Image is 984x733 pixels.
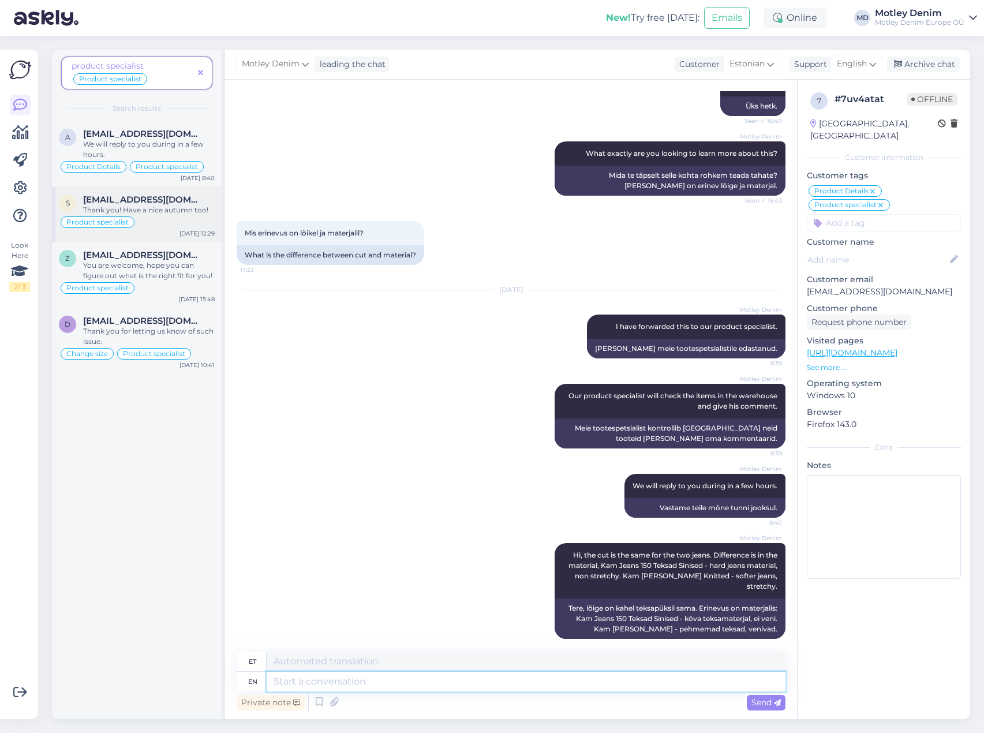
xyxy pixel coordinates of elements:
[729,58,765,70] span: Estonian
[66,163,121,170] span: Product Details
[704,7,750,29] button: Emails
[181,174,215,182] div: [DATE] 8:40
[814,188,869,195] span: Product Details
[83,250,203,260] span: zetts28@seznam.cz
[739,305,782,314] span: Motley Denim
[568,551,779,590] span: Hi, the cut is the same for the two jeans. Difference is in the material, Kam Jeans 150 Teksad Si...
[83,316,203,326] span: danabridaka@inbox.lv
[810,118,938,142] div: [GEOGRAPHIC_DATA], [GEOGRAPHIC_DATA]
[751,697,781,708] span: Send
[179,295,215,304] div: [DATE] 15:48
[739,132,782,141] span: Motley Denim
[887,57,960,72] div: Archive chat
[807,170,961,182] p: Customer tags
[606,11,699,25] div: Try free [DATE]:
[72,61,149,84] span: product specialist
[807,315,911,330] div: Request phone number
[875,9,977,27] a: Motley DenimMotley Denim Europe OÜ
[875,9,964,18] div: Motley Denim
[807,236,961,248] p: Customer name
[606,12,631,23] b: New!
[807,152,961,163] div: Customer information
[249,652,256,671] div: et
[739,196,782,205] span: Seen ✓ 16:43
[807,390,961,402] p: Windows 10
[807,253,948,266] input: Add name
[586,149,777,158] span: What exactly are you looking to learn more about this?
[875,18,964,27] div: Motley Denim Europe OÜ
[66,219,129,226] span: Product specialist
[720,96,785,116] div: Üks hetk.
[739,639,782,648] span: 9:15
[854,10,870,26] div: MD
[739,117,782,125] span: Seen ✓ 16:40
[807,335,961,347] p: Visited pages
[83,327,214,346] span: Thank you for letting us know of such issue.
[242,58,300,70] span: Motley Denim
[624,498,785,518] div: Vastame teile mõne tunni jooksul.
[9,282,30,292] div: 2 / 3
[817,96,821,105] span: 7
[814,201,877,208] span: Product specialist
[807,362,961,373] p: See more ...
[83,140,204,159] span: We will reply to you during in a few hours.
[739,465,782,473] span: Motley Denim
[835,92,907,106] div: # 7uv4atat
[136,163,198,170] span: Product specialist
[807,459,961,472] p: Notes
[66,285,129,291] span: Product specialist
[315,58,386,70] div: leading the chat
[739,375,782,383] span: Motley Denim
[807,286,961,298] p: [EMAIL_ADDRESS][DOMAIN_NAME]
[83,261,212,280] span: You are welcome, hope you can figure out what is the right fit for you!
[807,442,961,452] div: Extra
[245,229,364,237] span: Mis erinevus on lõikel ja materjalil?
[83,195,203,205] span: samiaut74@gmail.com
[807,274,961,286] p: Customer email
[83,205,208,214] span: Thank you! Have a nice autumn too!
[807,347,897,358] a: [URL][DOMAIN_NAME]
[837,58,867,70] span: English
[65,254,70,263] span: z
[555,166,785,196] div: Mida te täpselt selle kohta rohkem teada tahate? [PERSON_NAME] on erinev lõige ja materjal.
[555,418,785,448] div: Meie tootespetsialist kontrollib [GEOGRAPHIC_DATA] neid tooteid [PERSON_NAME] oma kommentaarid.
[66,350,108,357] span: Change size
[587,339,785,358] div: [PERSON_NAME] meie tootespetsialistile edastanud.
[237,695,305,710] div: Private note
[248,672,257,691] div: en
[675,58,720,70] div: Customer
[807,418,961,431] p: Firefox 143.0
[9,59,31,81] img: Askly Logo
[83,129,203,139] span: anumulla@gmail.com
[907,93,957,106] span: Offline
[739,518,782,527] span: 8:40
[123,350,185,357] span: Product specialist
[764,8,826,28] div: Online
[113,103,161,114] span: Search results
[807,377,961,390] p: Operating system
[790,58,827,70] div: Support
[65,133,70,141] span: a
[739,534,782,543] span: Motley Denim
[555,599,785,639] div: Tere, lõige on kahel teksapüksil sama. Erinevus on materjalis: Kam Jeans 150 Teksad Sinised - kõv...
[65,320,70,328] span: d
[616,322,777,331] span: I have forwarded this to our product specialist.
[807,406,961,418] p: Browser
[807,302,961,315] p: Customer phone
[66,199,70,207] span: s
[179,361,215,369] div: [DATE] 10:41
[237,245,424,265] div: What is the difference between cut and material?
[240,265,283,274] span: 17:23
[807,214,961,231] input: Add a tag
[9,240,30,292] div: Look Here
[237,285,785,295] div: [DATE]
[568,391,779,410] span: Our product specialist will check the items in the warehouse and give his comment.
[179,229,215,238] div: [DATE] 12:29
[79,76,141,83] span: Product specialist
[739,449,782,458] span: 8:39
[633,481,777,490] span: We will reply to you during in a few hours.
[739,359,782,368] span: 8:39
